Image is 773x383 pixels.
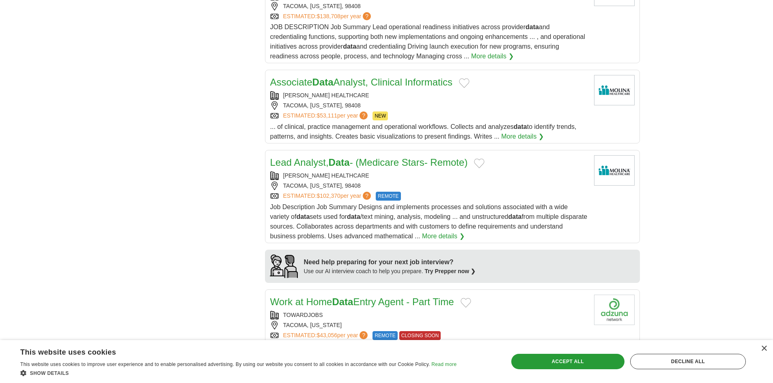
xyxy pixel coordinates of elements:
[270,157,468,168] a: Lead Analyst,Data- (Medicare Stars- Remote)
[20,345,436,357] div: This website uses cookies
[363,12,371,20] span: ?
[270,182,588,190] div: TACOMA, [US_STATE], 98408
[594,295,635,325] img: Company logo
[399,331,441,340] span: CLOSING SOON
[270,123,577,140] span: ... of clinical, practice management and operational workflows. Collects and analyzes to identify...
[30,370,69,376] span: Show details
[270,321,588,330] div: TACOMA, [US_STATE]
[594,155,635,186] img: Molina Healthcare logo
[270,77,453,88] a: AssociateDataAnalyst, Clinical Informatics
[283,192,373,201] a: ESTIMATED:$102,370per year?
[347,213,360,220] strong: data
[283,111,370,120] a: ESTIMATED:$53,111per year?
[373,331,397,340] span: REMOTE
[317,332,337,338] span: $43,056
[508,213,521,220] strong: data
[317,193,340,199] span: $102,370
[270,296,454,307] a: Work at HomeDataEntry Agent - Part Time
[360,111,368,120] span: ?
[317,112,337,119] span: $53,111
[283,92,369,98] a: [PERSON_NAME] HEALTHCARE
[283,12,373,21] a: ESTIMATED:$138,708per year?
[270,24,586,60] span: JOB DESCRIPTION Job Summary Lead operational readiness initiatives across provider and credential...
[425,268,476,274] a: Try Prepper now ❯
[296,213,310,220] strong: data
[376,192,400,201] span: REMOTE
[270,203,588,240] span: Job Description Job Summary Designs and implements processes and solutions associated with a wide...
[514,123,527,130] strong: data
[270,311,588,319] div: TOWARDJOBS
[474,158,484,168] button: Add to favorite jobs
[471,51,514,61] a: More details ❯
[459,78,469,88] button: Add to favorite jobs
[317,13,340,19] span: $138,708
[594,75,635,105] img: Molina Healthcare logo
[360,331,368,339] span: ?
[373,111,388,120] span: NEW
[525,24,539,30] strong: data
[461,298,471,308] button: Add to favorite jobs
[270,101,588,110] div: TACOMA, [US_STATE], 98408
[332,296,353,307] strong: Data
[304,257,476,267] div: Need help preparing for your next job interview?
[630,354,746,369] div: Decline all
[761,346,767,352] div: Close
[283,331,370,340] a: ESTIMATED:$43,056per year?
[20,362,430,367] span: This website uses cookies to improve user experience and to enable personalised advertising. By u...
[501,132,544,141] a: More details ❯
[270,2,588,11] div: TACOMA, [US_STATE], 98408
[304,267,476,276] div: Use our AI interview coach to help you prepare.
[422,231,465,241] a: More details ❯
[329,157,350,168] strong: Data
[431,362,456,367] a: Read more, opens a new window
[20,369,456,377] div: Show details
[312,77,334,88] strong: Data
[511,354,624,369] div: Accept all
[283,172,369,179] a: [PERSON_NAME] HEALTHCARE
[363,192,371,200] span: ?
[343,43,356,50] strong: data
